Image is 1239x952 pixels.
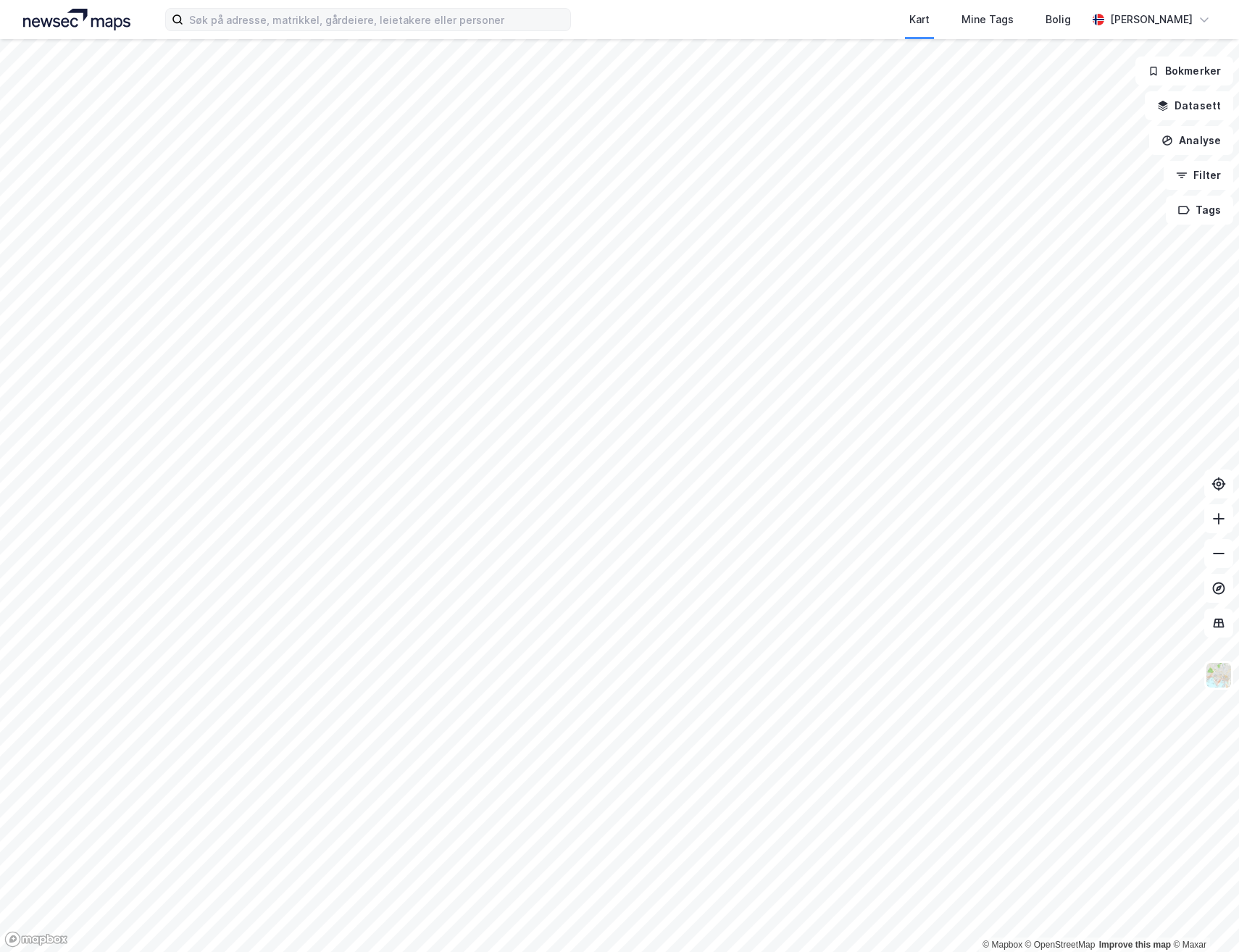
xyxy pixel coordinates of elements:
[909,11,930,28] div: Kart
[183,9,570,30] input: Søk på adresse, matrikkel, gårdeiere, leietakere eller personer
[961,11,1014,28] div: Mine Tags
[1167,882,1239,952] div: Kontrollprogram for chat
[23,9,130,30] img: logo.a4113a55bc3d86da70a041830d287a7e.svg
[1110,11,1193,28] div: [PERSON_NAME]
[1046,11,1071,28] div: Bolig
[1167,882,1239,952] iframe: Chat Widget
